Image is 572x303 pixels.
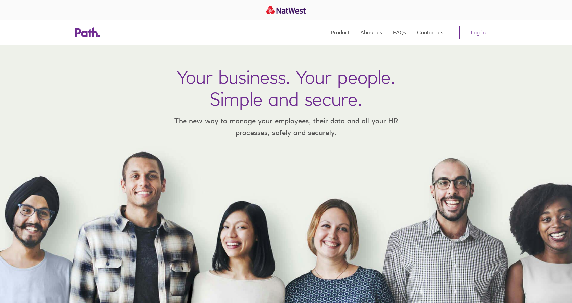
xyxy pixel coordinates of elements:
[360,20,382,45] a: About us
[331,20,350,45] a: Product
[417,20,443,45] a: Contact us
[393,20,406,45] a: FAQs
[177,66,395,110] h1: Your business. Your people. Simple and secure.
[164,115,408,138] p: The new way to manage your employees, their data and all your HR processes, safely and securely.
[459,26,497,39] a: Log in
